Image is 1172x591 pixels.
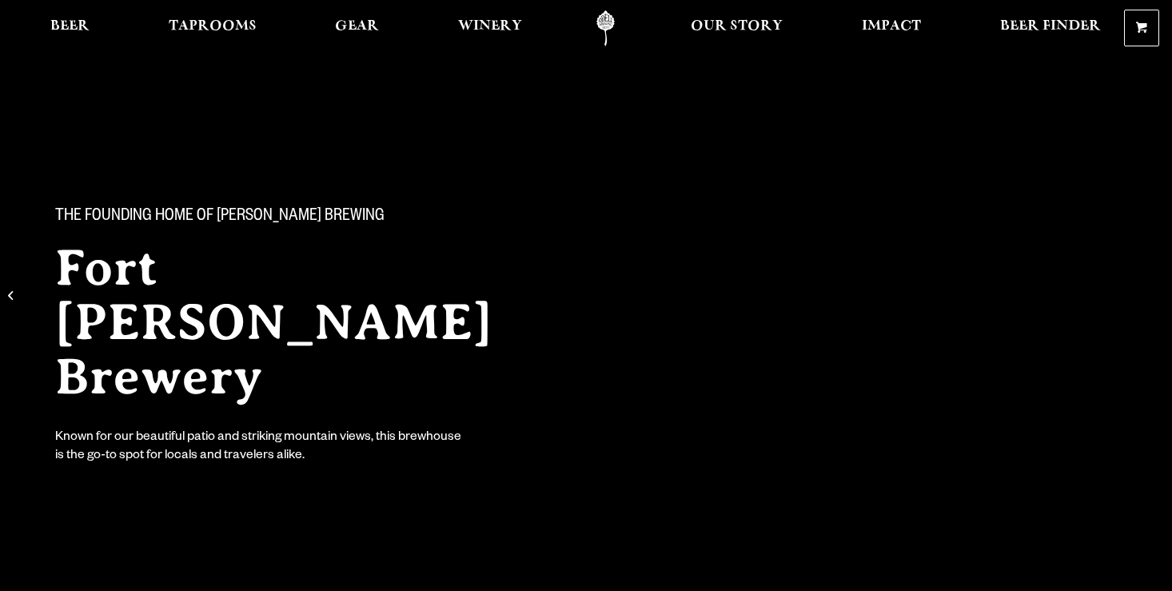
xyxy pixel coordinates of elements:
[851,10,931,46] a: Impact
[325,10,389,46] a: Gear
[50,20,90,33] span: Beer
[55,429,464,466] div: Known for our beautiful patio and striking mountain views, this brewhouse is the go-to spot for l...
[680,10,793,46] a: Our Story
[458,20,522,33] span: Winery
[1000,20,1101,33] span: Beer Finder
[990,10,1111,46] a: Beer Finder
[158,10,267,46] a: Taprooms
[576,10,636,46] a: Odell Home
[40,10,100,46] a: Beer
[169,20,257,33] span: Taprooms
[55,241,554,404] h2: Fort [PERSON_NAME] Brewery
[55,207,385,228] span: The Founding Home of [PERSON_NAME] Brewing
[448,10,532,46] a: Winery
[691,20,783,33] span: Our Story
[862,20,921,33] span: Impact
[335,20,379,33] span: Gear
